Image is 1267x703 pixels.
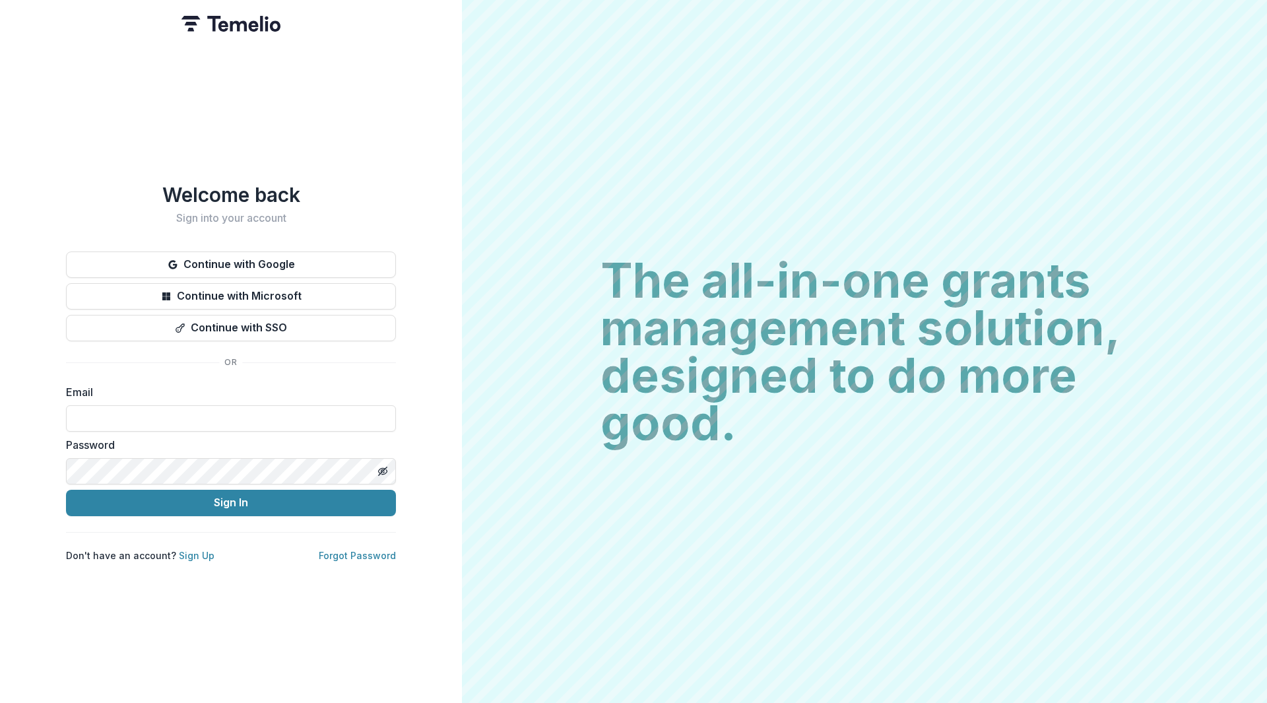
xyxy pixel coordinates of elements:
[66,490,396,516] button: Sign In
[66,251,396,278] button: Continue with Google
[372,461,393,482] button: Toggle password visibility
[66,384,388,400] label: Email
[319,550,396,561] a: Forgot Password
[66,315,396,341] button: Continue with SSO
[66,183,396,207] h1: Welcome back
[66,283,396,310] button: Continue with Microsoft
[66,437,388,453] label: Password
[66,549,214,562] p: Don't have an account?
[181,16,280,32] img: Temelio
[66,212,396,224] h2: Sign into your account
[179,550,214,561] a: Sign Up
